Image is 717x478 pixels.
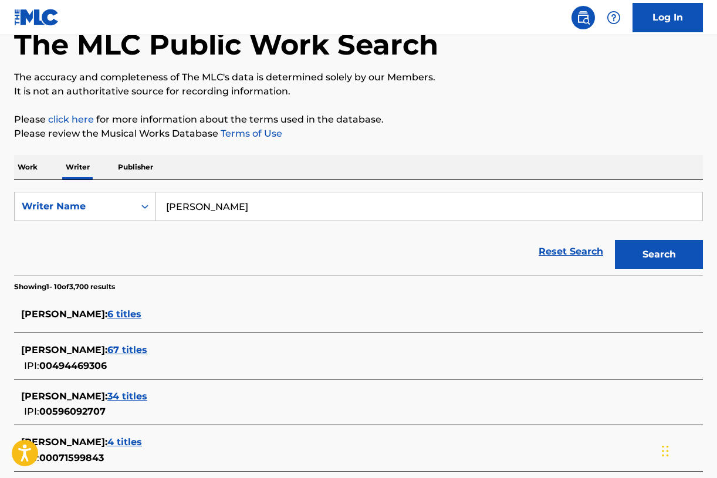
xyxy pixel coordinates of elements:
span: IPI: [24,360,39,371]
p: Publisher [114,155,157,179]
span: [PERSON_NAME] : [21,391,107,402]
p: Work [14,155,41,179]
p: It is not an authoritative source for recording information. [14,84,703,99]
span: 4 titles [107,436,142,448]
span: 6 titles [107,309,141,320]
h1: The MLC Public Work Search [14,27,438,62]
a: Public Search [571,6,595,29]
span: [PERSON_NAME] : [21,344,107,355]
a: Reset Search [533,239,609,265]
span: 00494469306 [39,360,107,371]
button: Search [615,240,703,269]
div: Drag [662,433,669,469]
span: 00596092707 [39,406,106,417]
p: Writer [62,155,93,179]
img: MLC Logo [14,9,59,26]
p: Please review the Musical Works Database [14,127,703,141]
p: Showing 1 - 10 of 3,700 results [14,282,115,292]
form: Search Form [14,192,703,275]
p: The accuracy and completeness of The MLC's data is determined solely by our Members. [14,70,703,84]
img: search [576,11,590,25]
span: 00071599843 [39,452,104,463]
p: Please for more information about the terms used in the database. [14,113,703,127]
div: Help [602,6,625,29]
img: help [607,11,621,25]
span: 34 titles [107,391,147,402]
a: Terms of Use [218,128,282,139]
span: 67 titles [107,344,147,355]
span: [PERSON_NAME] : [21,309,107,320]
span: IPI: [24,406,39,417]
a: Log In [633,3,703,32]
iframe: Chat Widget [658,422,717,478]
span: [PERSON_NAME] : [21,436,107,448]
div: Writer Name [22,199,127,213]
a: click here [48,114,94,125]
